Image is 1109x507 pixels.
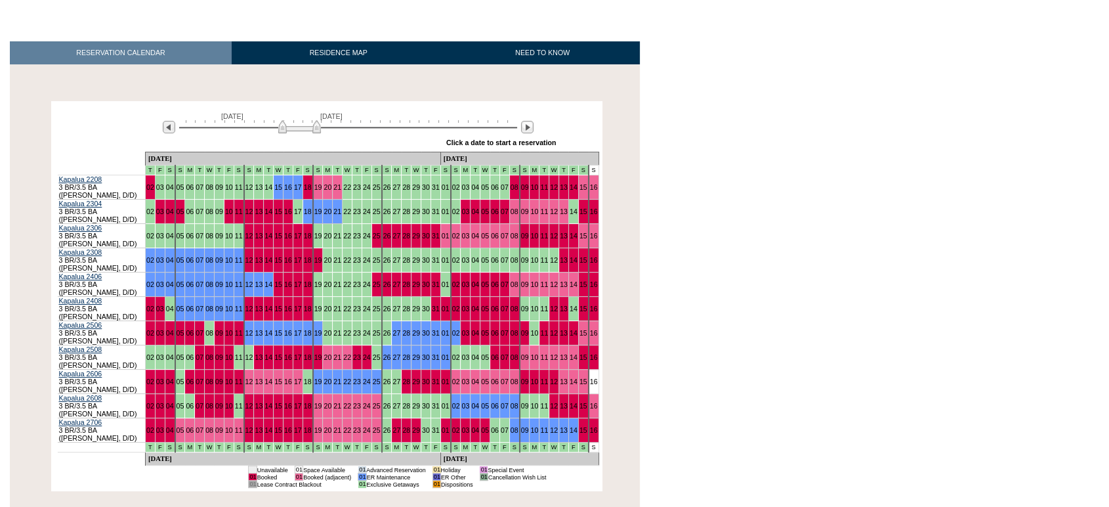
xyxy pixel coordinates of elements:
a: 12 [245,329,253,337]
a: 07 [501,256,509,264]
a: 10 [530,183,538,191]
a: 19 [314,280,322,288]
a: 01 [442,305,450,313]
a: 29 [412,183,420,191]
a: 07 [196,208,203,215]
a: 04 [166,232,174,240]
a: 08 [205,329,213,337]
a: 23 [353,208,361,215]
a: 16 [284,280,292,288]
a: 21 [333,256,341,264]
a: Kapalua 2304 [59,200,102,208]
a: 05 [177,280,184,288]
a: 10 [530,208,538,215]
a: 15 [579,280,587,288]
a: 22 [343,208,351,215]
a: 21 [333,183,341,191]
a: 05 [177,183,184,191]
a: 13 [560,305,568,313]
a: 06 [186,208,194,215]
a: 07 [501,280,509,288]
a: 11 [540,256,548,264]
a: 20 [324,280,331,288]
a: Kapalua 2306 [59,224,102,232]
a: 06 [491,232,499,240]
a: 24 [363,280,371,288]
a: 07 [196,280,203,288]
a: Kapalua 2408 [59,297,102,305]
a: 15 [274,305,282,313]
a: 13 [560,183,568,191]
a: 12 [245,280,253,288]
a: 09 [215,305,223,313]
a: 16 [590,183,598,191]
a: 03 [156,183,164,191]
a: 12 [550,183,558,191]
a: 13 [255,305,262,313]
a: NEED TO KNOW [445,41,640,64]
a: 20 [324,305,331,313]
a: 09 [215,183,223,191]
a: 20 [324,183,331,191]
a: 11 [235,280,243,288]
a: 16 [590,232,598,240]
a: 26 [383,280,391,288]
a: 11 [540,208,548,215]
a: 03 [461,256,469,264]
a: 14 [570,183,577,191]
a: 01 [442,256,450,264]
a: 08 [511,183,518,191]
a: 10 [530,256,538,264]
a: 21 [333,280,341,288]
a: 08 [205,232,213,240]
a: 17 [294,232,302,240]
a: 19 [314,305,322,313]
a: 03 [461,280,469,288]
a: 02 [146,232,154,240]
a: 06 [186,280,194,288]
a: 03 [156,280,164,288]
a: 03 [156,256,164,264]
a: 28 [402,256,410,264]
a: 16 [590,256,598,264]
a: 18 [304,208,312,215]
a: 08 [511,256,518,264]
a: 15 [274,183,282,191]
a: 01 [442,183,450,191]
a: 01 [442,280,450,288]
a: 07 [501,305,509,313]
a: 12 [245,208,253,215]
a: 26 [383,305,391,313]
a: 30 [422,280,430,288]
a: 20 [324,208,331,215]
a: 16 [590,305,598,313]
a: 08 [205,256,213,264]
a: 13 [255,280,262,288]
a: 11 [235,329,243,337]
a: 11 [235,232,243,240]
a: 06 [186,232,194,240]
a: 22 [343,183,351,191]
a: 18 [304,232,312,240]
a: 05 [177,256,184,264]
a: 10 [225,208,233,215]
a: 22 [343,280,351,288]
a: 25 [373,256,381,264]
a: 25 [373,183,381,191]
a: 02 [146,183,154,191]
img: Previous [163,121,175,133]
a: 05 [481,305,489,313]
a: 26 [383,256,391,264]
a: 06 [491,183,499,191]
a: 07 [501,183,509,191]
a: 04 [471,232,479,240]
a: 26 [383,232,391,240]
a: 10 [530,280,538,288]
a: 10 [225,232,233,240]
a: 11 [235,183,243,191]
a: 21 [333,305,341,313]
a: 12 [245,232,253,240]
a: Kapalua 2406 [59,273,102,280]
a: 19 [314,183,322,191]
a: 30 [422,305,430,313]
